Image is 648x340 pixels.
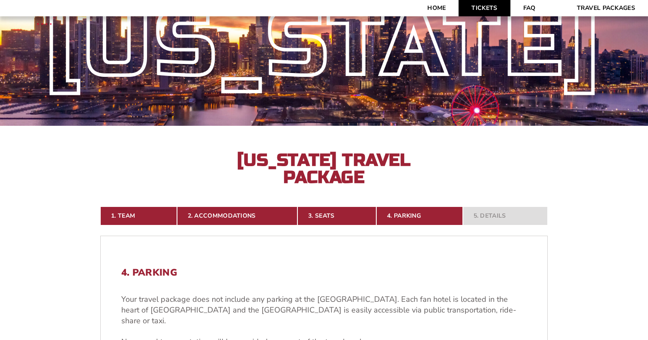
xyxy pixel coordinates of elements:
a: 1. Team [100,206,177,225]
img: CBS Sports Thanksgiving Classic [26,4,63,42]
h2: 4. Parking [121,267,527,278]
a: 3. Seats [297,206,376,225]
p: Your travel package does not include any parking at the [GEOGRAPHIC_DATA]. Each fan hotel is loca... [121,294,527,327]
h2: [US_STATE] Travel Package [230,152,418,186]
a: 2. Accommodations [177,206,298,225]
